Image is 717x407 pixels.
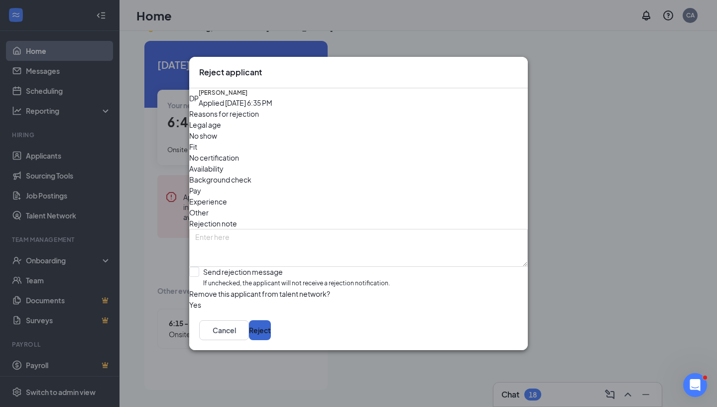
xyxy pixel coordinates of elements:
[199,88,247,97] h5: [PERSON_NAME]
[199,97,272,108] div: Applied [DATE] 6:35 PM
[189,152,239,163] span: No certification
[199,67,262,78] h3: Reject applicant
[683,373,707,397] iframe: Intercom live chat
[189,174,251,185] span: Background check
[249,320,271,340] button: Reject
[189,219,237,228] span: Rejection note
[189,207,209,218] span: Other
[189,289,330,298] span: Remove this applicant from talent network?
[189,119,221,130] span: Legal age
[189,141,197,152] span: Fit
[189,93,199,104] div: DP
[199,320,249,340] button: Cancel
[189,130,217,141] span: No show
[189,109,259,118] span: Reasons for rejection
[189,185,201,196] span: Pay
[189,163,224,174] span: Availability
[189,196,227,207] span: Experience
[189,299,201,310] span: Yes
